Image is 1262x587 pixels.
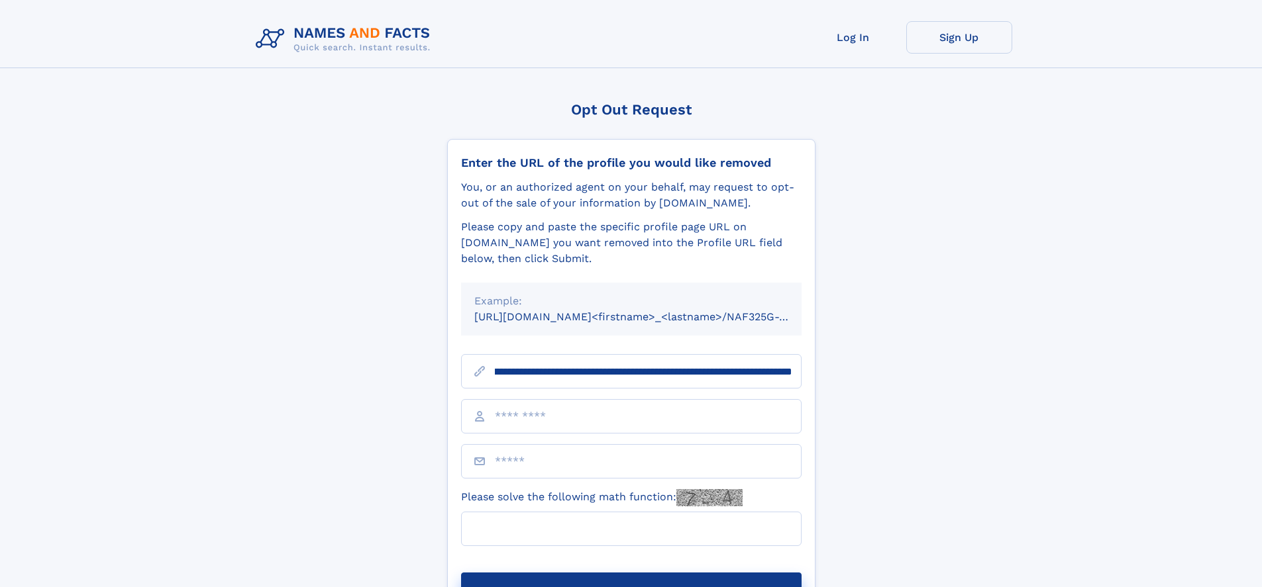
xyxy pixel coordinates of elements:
[447,101,815,118] div: Opt Out Request
[461,179,802,211] div: You, or an authorized agent on your behalf, may request to opt-out of the sale of your informatio...
[800,21,906,54] a: Log In
[461,156,802,170] div: Enter the URL of the profile you would like removed
[461,489,743,506] label: Please solve the following math function:
[250,21,441,57] img: Logo Names and Facts
[461,219,802,267] div: Please copy and paste the specific profile page URL on [DOMAIN_NAME] you want removed into the Pr...
[474,293,788,309] div: Example:
[474,310,827,323] small: [URL][DOMAIN_NAME]<firstname>_<lastname>/NAF325G-xxxxxxxx
[906,21,1012,54] a: Sign Up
